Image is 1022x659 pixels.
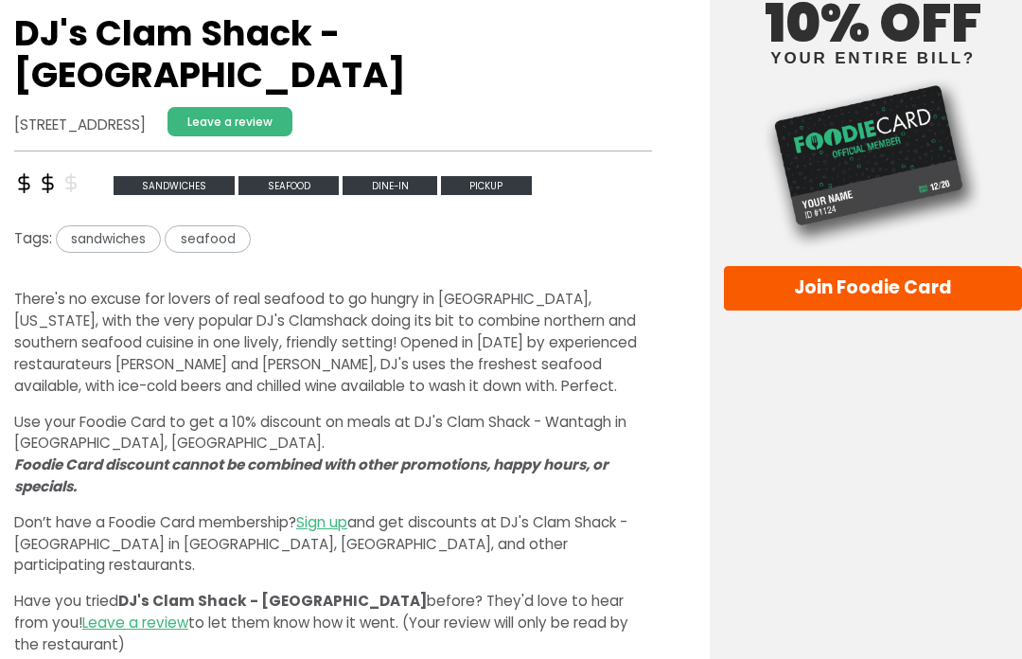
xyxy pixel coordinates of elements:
a: Leave a review [82,613,188,632]
a: Sign up [296,512,347,532]
address: [STREET_ADDRESS] [14,115,146,136]
p: Have you tried before? They'd love to hear from you! to let them know how it went. (Your review w... [14,591,652,655]
div: Tags: [14,225,652,260]
p: There's no excuse for lovers of real seafood to go hungry in [GEOGRAPHIC_DATA], [US_STATE], with ... [14,289,652,397]
span: sandwiches [56,225,161,253]
img: Foodie Card [724,76,1022,251]
a: Join Foodie Card [724,266,1022,312]
span: seafood [238,176,339,196]
small: your entire bill? [724,50,1022,66]
a: sandwiches [52,228,165,248]
a: seafood [165,228,250,248]
span: sandwiches [114,176,236,196]
span: seafood [165,225,250,253]
span: Pickup [441,176,532,196]
i: Foodie Card discount cannot be combined with other promotions, happy hours, or specials. [14,454,608,496]
span: Dine-in [343,176,437,196]
p: Don’t have a Foodie Card membership? and get discounts at DJ's Clam Shack - [GEOGRAPHIC_DATA] in ... [14,512,652,577]
a: seafood [238,173,343,193]
a: Pickup [441,173,532,193]
p: Use your Foodie Card to get a 10% discount on meals at DJ's Clam Shack - Wantagh in [GEOGRAPHIC_D... [14,412,652,498]
h1: DJ's Clam Shack - [GEOGRAPHIC_DATA] [14,12,652,97]
span: DJ's Clam Shack - [GEOGRAPHIC_DATA] [118,591,427,611]
a: Leave a review [167,107,292,136]
a: Dine-in [343,173,441,193]
a: sandwiches [114,173,239,193]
